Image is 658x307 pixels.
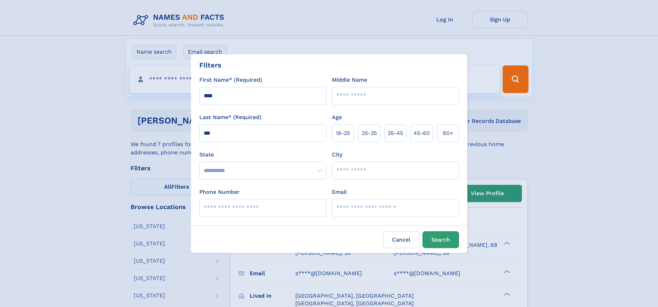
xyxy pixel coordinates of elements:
[199,151,326,159] label: State
[362,129,377,137] span: 25‑35
[332,151,342,159] label: City
[332,113,342,121] label: Age
[199,60,221,70] div: Filters
[199,113,261,121] label: Last Name* (Required)
[422,231,459,248] button: Search
[388,129,403,137] span: 35‑45
[199,188,240,196] label: Phone Number
[336,129,350,137] span: 18‑25
[199,76,262,84] label: First Name* (Required)
[383,231,420,248] label: Cancel
[413,129,430,137] span: 45‑60
[332,76,367,84] label: Middle Name
[443,129,453,137] span: 60+
[332,188,347,196] label: Email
